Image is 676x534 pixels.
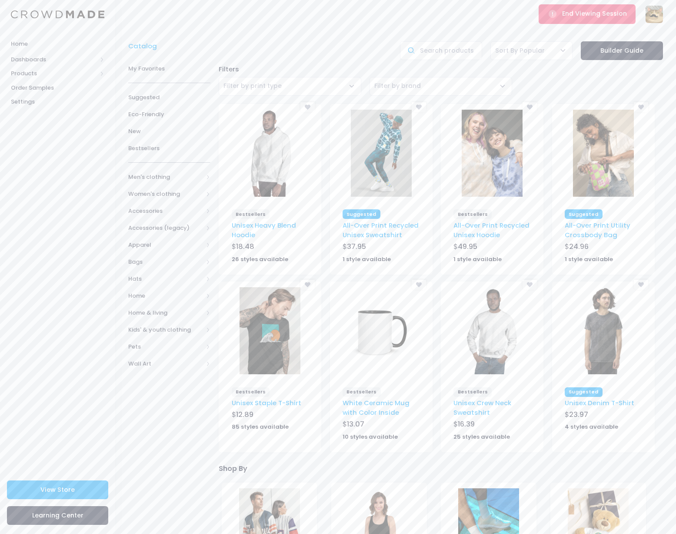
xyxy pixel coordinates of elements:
span: Bags [128,258,203,266]
div: $ [343,242,420,254]
span: Filter by print type [219,77,361,96]
strong: 1 style available [343,255,391,263]
div: Filters [215,64,667,74]
span: 12.89 [236,410,253,420]
span: End Viewing Session [562,9,627,18]
a: Unisex Staple T-Shirt [232,398,301,407]
span: Sort By Popular [495,46,545,55]
span: View Store [40,485,75,494]
div: $ [565,410,642,422]
span: Wall Art [128,359,203,368]
a: All-Over Print Recycled Unisex Sweatshirt [343,221,419,239]
div: $ [343,419,420,431]
span: Sort By Popular [490,41,573,60]
span: Bestsellers [453,209,492,219]
span: 13.07 [347,419,364,429]
a: Bestsellers [128,140,210,157]
a: Suggested [128,89,210,106]
strong: 85 styles available [232,423,289,431]
a: Eco-Friendly [128,106,210,123]
span: My Favorites [128,64,210,73]
span: 23.97 [569,410,588,420]
span: Order Samples [11,84,104,92]
span: Home [128,292,203,300]
span: Bestsellers [232,209,270,219]
span: Apparel [128,241,203,249]
span: Bestsellers [232,387,270,397]
strong: 4 styles available [565,423,618,431]
span: Learning Center [32,511,83,520]
span: Kids' & youth clothing [128,326,203,334]
img: User [646,6,663,23]
button: End Viewing Session [539,4,636,24]
a: Learning Center [7,506,108,525]
strong: 1 style available [565,255,613,263]
span: Suggested [565,209,603,219]
a: Catalog [128,41,161,51]
span: Dashboards [11,55,97,64]
span: New [128,127,210,136]
span: Suggested [128,93,210,102]
span: Filter by brand [370,77,512,96]
a: Unisex Heavy Blend Hoodie [232,221,296,239]
div: Shop By [219,460,654,474]
a: Builder Guide [581,41,663,60]
span: Suggested [565,387,603,397]
span: Pets [128,343,203,351]
span: Settings [11,97,104,106]
span: 37.95 [347,242,366,252]
span: 24.96 [569,242,589,252]
div: $ [232,410,309,422]
div: $ [565,242,642,254]
a: All-Over Print Recycled Unisex Hoodie [453,221,529,239]
strong: 10 styles available [343,433,398,441]
span: Filter by print type [223,81,282,91]
a: All-Over Print Utility Crossbody Bag [565,221,630,239]
span: Hats [128,275,203,283]
span: Bestsellers [453,387,492,397]
span: 18.48 [236,242,254,252]
span: Filter by brand [374,81,421,91]
span: Home & living [128,309,203,317]
span: Accessories (legacy) [128,224,203,232]
span: Accessories [128,207,203,215]
div: $ [453,242,530,254]
span: Bestsellers [343,387,381,397]
strong: 25 styles available [453,433,510,441]
a: View Store [7,480,108,499]
span: Eco-Friendly [128,110,210,119]
div: $ [453,419,530,431]
span: 16.39 [458,419,475,429]
a: Unisex Crew Neck Sweatshirt [453,398,511,417]
div: $ [232,242,309,254]
input: Search products [400,41,482,60]
a: White Ceramic Mug with Color Inside [343,398,410,417]
a: Unisex Denim T-Shirt [565,398,634,407]
a: New [128,123,210,140]
span: Home [11,40,104,48]
span: Bestsellers [128,144,210,153]
span: 49.95 [458,242,477,252]
span: Women's clothing [128,190,203,198]
span: Men's clothing [128,173,203,181]
strong: 1 style available [453,255,502,263]
a: My Favorites [128,60,210,77]
img: Logo [11,10,104,19]
strong: 26 styles available [232,255,288,263]
span: Products [11,69,97,78]
span: Suggested [343,209,380,219]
